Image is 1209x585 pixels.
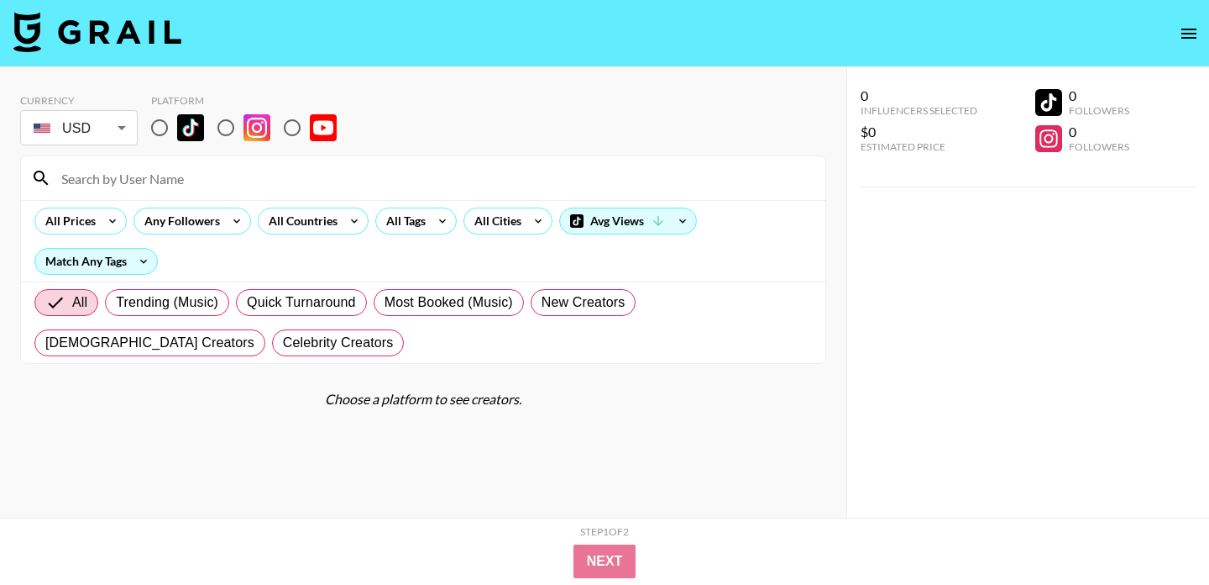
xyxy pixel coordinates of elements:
[35,208,99,234] div: All Prices
[35,249,157,274] div: Match Any Tags
[1069,87,1129,104] div: 0
[116,292,218,313] span: Trending (Music)
[560,208,696,234] div: Avg Views
[45,333,254,353] span: [DEMOGRAPHIC_DATA] Creators
[1069,124,1129,140] div: 0
[1069,104,1129,117] div: Followers
[20,391,826,408] div: Choose a platform to see creators.
[24,113,134,143] div: USD
[151,94,350,107] div: Platform
[861,87,977,104] div: 0
[51,165,815,192] input: Search by User Name
[13,12,181,52] img: Grail Talent
[861,140,977,153] div: Estimated Price
[243,114,270,141] img: Instagram
[542,292,625,313] span: New Creators
[861,124,977,140] div: $0
[283,333,394,353] span: Celebrity Creators
[1069,140,1129,153] div: Followers
[20,94,138,107] div: Currency
[385,292,513,313] span: Most Booked (Music)
[177,114,204,141] img: TikTok
[580,525,629,538] div: Step 1 of 2
[72,292,87,313] span: All
[310,114,337,141] img: YouTube
[134,208,223,234] div: Any Followers
[1172,17,1206,50] button: open drawer
[376,208,429,234] div: All Tags
[861,104,977,117] div: Influencers Selected
[1125,501,1189,565] iframe: Drift Widget Chat Controller
[464,208,525,234] div: All Cities
[247,292,356,313] span: Quick Turnaround
[573,545,636,578] button: Next
[259,208,341,234] div: All Countries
